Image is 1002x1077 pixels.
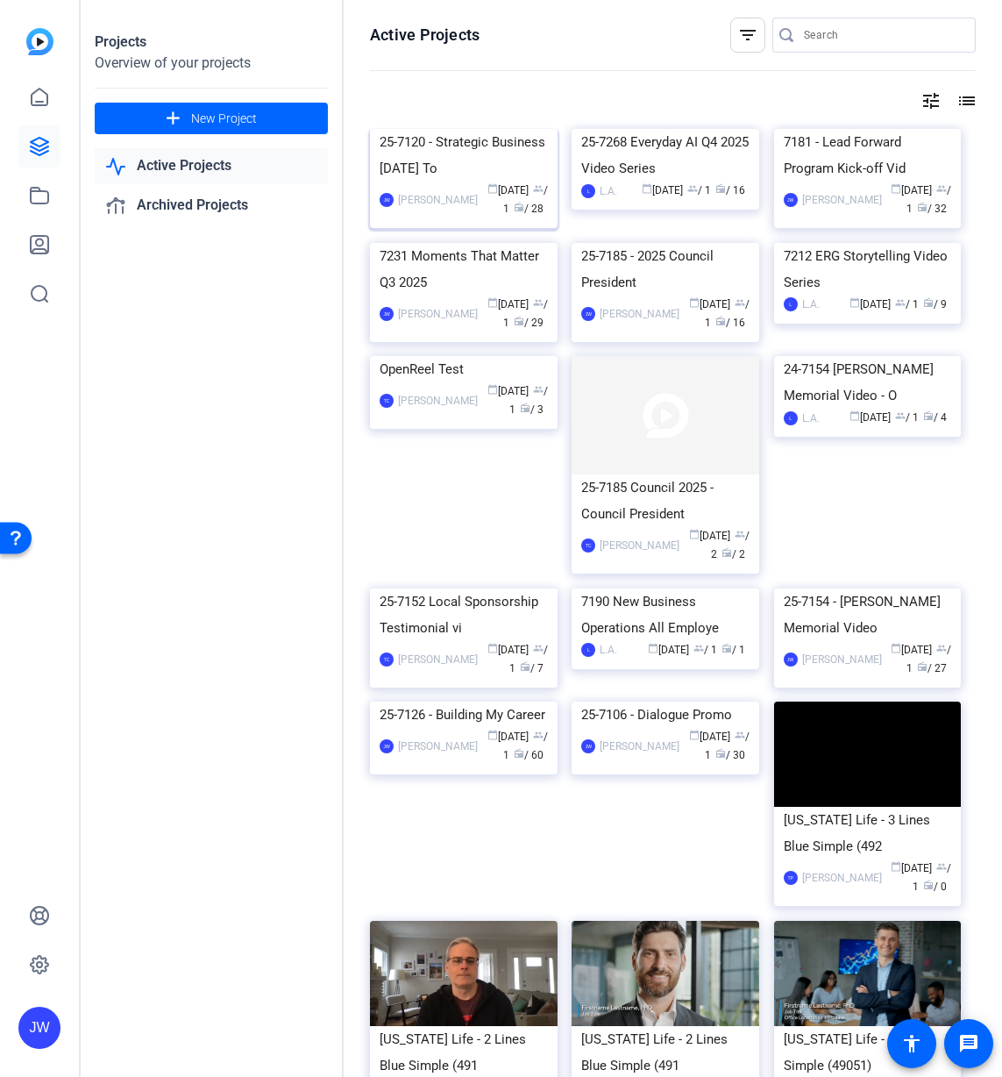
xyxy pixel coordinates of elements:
[689,730,700,740] span: calendar_today
[487,297,498,308] span: calendar_today
[715,316,726,326] span: radio
[802,869,882,887] div: [PERSON_NAME]
[936,861,947,872] span: group
[600,305,679,323] div: [PERSON_NAME]
[514,748,524,759] span: radio
[923,880,934,890] span: radio
[917,203,947,215] span: / 32
[802,410,820,427] div: L.A.
[923,298,947,310] span: / 9
[514,202,524,212] span: radio
[687,183,698,194] span: group
[784,356,952,409] div: 24-7154 [PERSON_NAME] Memorial Video - O
[581,129,750,182] div: 25-7268 Everyday AI Q4 2025 Video Series
[487,643,498,653] span: calendar_today
[581,474,750,527] div: 25-7185 Council 2025 - Council President
[533,643,544,653] span: group
[721,644,745,656] span: / 1
[784,193,798,207] div: JW
[693,644,717,656] span: / 1
[380,307,394,321] div: JW
[514,203,544,215] span: / 28
[487,731,529,743] span: [DATE]
[191,110,257,128] span: New Project
[581,307,595,321] div: JW
[802,191,882,209] div: [PERSON_NAME]
[936,183,947,194] span: group
[380,588,548,641] div: 25-7152 Local Sponsorship Testimonial vi
[581,739,595,753] div: JW
[895,411,919,424] span: / 1
[648,643,658,653] span: calendar_today
[802,651,882,668] div: [PERSON_NAME]
[380,356,548,382] div: OpenReel Test
[689,529,700,539] span: calendar_today
[380,394,394,408] div: TC
[784,411,798,425] div: L
[715,749,745,761] span: / 30
[380,193,394,207] div: JW
[955,90,976,111] mat-icon: list
[487,183,498,194] span: calendar_today
[784,243,952,296] div: 7212 ERG Storytelling Video Series
[95,53,328,74] div: Overview of your projects
[906,644,951,674] span: / 1
[849,298,891,310] span: [DATE]
[95,148,328,184] a: Active Projects
[95,32,328,53] div: Projects
[642,183,652,194] span: calendar_today
[581,702,750,728] div: 25-7106 - Dialogue Promo
[784,871,798,885] div: TP
[26,28,53,55] img: blue-gradient.svg
[600,738,679,755] div: [PERSON_NAME]
[95,103,328,134] button: New Project
[398,651,478,668] div: [PERSON_NAME]
[581,588,750,641] div: 7190 New Business Operations All Employe
[891,643,901,653] span: calendar_today
[923,410,934,421] span: radio
[503,298,548,329] span: / 1
[514,749,544,761] span: / 60
[895,297,906,308] span: group
[917,202,927,212] span: radio
[380,702,548,728] div: 25-7126 - Building My Career
[715,184,745,196] span: / 16
[917,661,927,672] span: radio
[487,184,529,196] span: [DATE]
[162,108,184,130] mat-icon: add
[920,90,942,111] mat-icon: tune
[689,298,730,310] span: [DATE]
[533,384,544,395] span: group
[533,297,544,308] span: group
[936,643,947,653] span: group
[398,392,478,410] div: [PERSON_NAME]
[520,403,544,416] span: / 3
[487,298,529,310] span: [DATE]
[581,184,595,198] div: L
[917,662,947,674] span: / 27
[849,297,860,308] span: calendar_today
[600,537,679,554] div: [PERSON_NAME]
[514,317,544,329] span: / 29
[380,243,548,296] div: 7231 Moments That Matter Q3 2025
[849,411,891,424] span: [DATE]
[95,188,328,224] a: Archived Projects
[901,1033,922,1054] mat-icon: accessibility
[958,1033,979,1054] mat-icon: message
[923,411,947,424] span: / 4
[520,662,544,674] span: / 7
[784,297,798,311] div: L
[895,410,906,421] span: group
[581,538,595,553] div: TC
[18,1007,60,1049] div: JW
[533,730,544,740] span: group
[784,653,798,667] div: JW
[520,403,530,413] span: radio
[689,530,730,542] span: [DATE]
[533,183,544,194] span: group
[642,184,683,196] span: [DATE]
[380,739,394,753] div: JW
[380,653,394,667] div: TC
[721,643,732,653] span: radio
[509,644,548,674] span: / 1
